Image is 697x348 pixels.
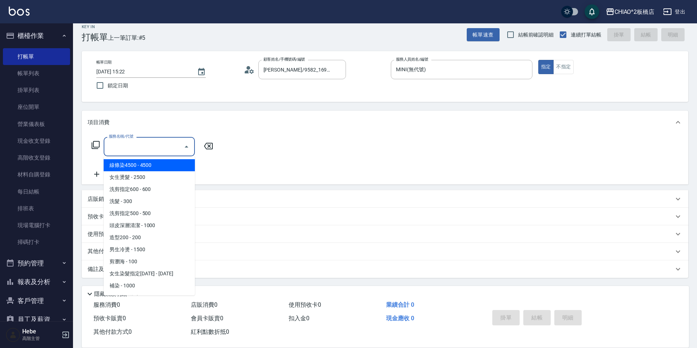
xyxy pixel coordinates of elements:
div: 預收卡販賣 [82,208,688,225]
div: 店販銷售 [82,190,688,208]
a: 帳單列表 [3,65,70,82]
h2: Key In [82,24,108,29]
span: 女生燙髮 - 2500 [104,171,195,183]
span: 洗髮 - 300 [104,195,195,207]
button: CHIAO^2板橋店 [603,4,658,19]
img: Person [6,328,20,342]
p: 其他付款方式 [88,248,155,256]
button: save [585,4,599,19]
button: 客戶管理 [3,291,70,310]
label: 顧客姓名/手機號碼/編號 [263,57,305,62]
button: Choose date, selected date is 2025-08-18 [193,63,210,81]
button: Close [181,141,192,153]
p: 備註及來源 [88,265,115,273]
span: 其他付款方式 0 [93,328,132,335]
a: 現金收支登錄 [3,133,70,149]
a: 排班表 [3,200,70,217]
span: 業績合計 0 [386,301,414,308]
span: 會員卡販賣 0 [191,315,223,322]
a: 現場電腦打卡 [3,217,70,234]
p: 隱藏業績明細 [94,290,127,298]
div: 其他付款方式入金可用餘額: 0 [82,243,688,260]
button: 員工及薪資 [3,310,70,329]
p: 項目消費 [88,119,109,126]
span: 預收卡販賣 0 [93,315,126,322]
span: 造型200 - 200 [104,232,195,244]
span: 男生染髮指定 - 1500 [104,292,195,304]
p: 店販銷售 [88,195,109,203]
div: 使用預收卡 [82,225,688,243]
span: 補染 - 1000 [104,280,195,292]
span: 現金應收 0 [386,315,414,322]
span: 男生冷燙 - 1500 [104,244,195,256]
span: 使用預收卡 0 [289,301,321,308]
label: 帳單日期 [96,60,112,65]
a: 掃碼打卡 [3,234,70,251]
span: 女生染髮指定[DATE] - [DATE] [104,268,195,280]
span: 服務消費 0 [93,301,120,308]
a: 營業儀表板 [3,116,70,133]
a: 打帳單 [3,48,70,65]
h5: Hebe [22,328,59,335]
span: 上一筆訂單:#5 [108,33,146,42]
span: 洗剪指定500 - 500 [104,207,195,219]
img: Logo [9,7,30,16]
p: 高階主管 [22,335,59,342]
span: 線條染4500 - 4500 [104,159,195,171]
a: 每日結帳 [3,183,70,200]
button: 指定 [538,60,554,74]
a: 掛單列表 [3,82,70,99]
input: YYYY/MM/DD hh:mm [96,66,190,78]
span: 洗剪指定600 - 600 [104,183,195,195]
a: 材料自購登錄 [3,166,70,183]
span: 連續打單結帳 [571,31,601,39]
span: 鎖定日期 [108,82,128,89]
span: 紅利點數折抵 0 [191,328,229,335]
a: 高階收支登錄 [3,149,70,166]
div: 備註及來源 [82,260,688,278]
span: 頭皮深層清潔 - 1000 [104,219,195,232]
span: 剪瀏海 - 100 [104,256,195,268]
div: 項目消費 [82,111,688,134]
h3: 打帳單 [82,32,108,42]
button: 預約管理 [3,254,70,273]
div: CHIAO^2板橋店 [615,7,655,16]
a: 座位開單 [3,99,70,115]
button: 登出 [660,5,688,19]
p: 預收卡販賣 [88,213,115,221]
p: 使用預收卡 [88,230,115,238]
label: 服務人員姓名/編號 [396,57,428,62]
label: 服務名稱/代號 [109,134,133,139]
span: 結帳前確認明細 [518,31,554,39]
button: 帳單速查 [467,28,500,42]
button: 櫃檯作業 [3,26,70,45]
button: 報表及分析 [3,272,70,291]
button: 不指定 [553,60,574,74]
span: 店販消費 0 [191,301,217,308]
span: 扣入金 0 [289,315,309,322]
